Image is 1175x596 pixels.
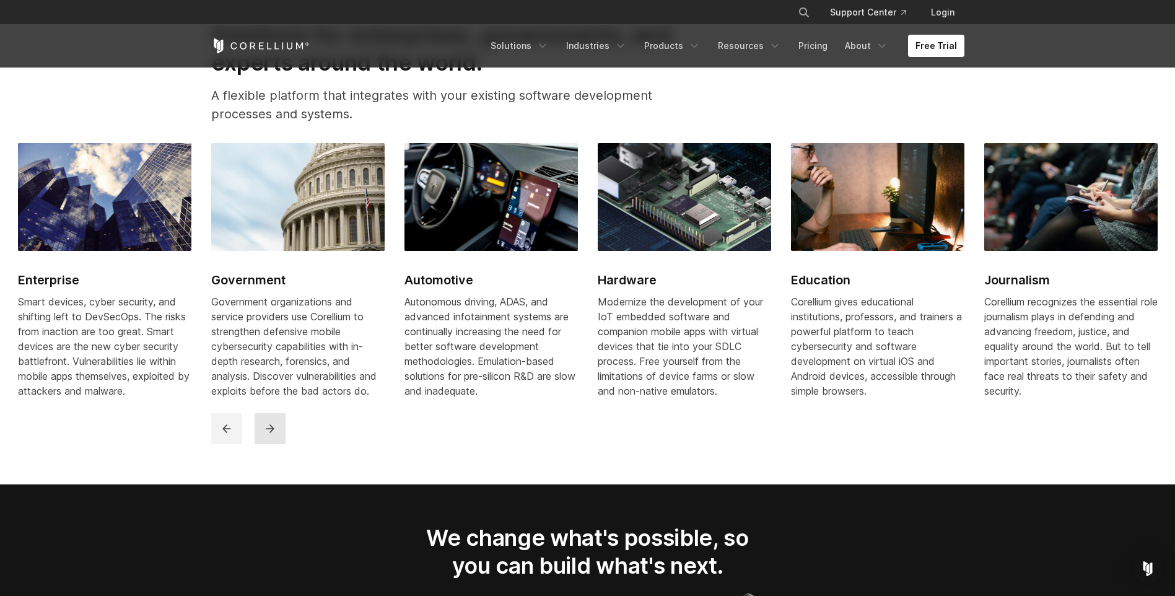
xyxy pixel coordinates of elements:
h2: Journalism [984,271,1158,289]
a: Education Education Corellium gives educational institutions, professors, and trainers a powerful... [791,143,964,413]
a: Solutions [483,35,556,57]
a: Products [637,35,708,57]
button: previous [211,413,242,444]
button: Search [793,1,815,24]
div: Corellium recognizes the essential role journalism plays in defending and advancing freedom, just... [984,294,1158,398]
a: Support Center [820,1,916,24]
a: Hardware Hardware Modernize the development of your IoT embedded software and companion mobile ap... [598,143,771,413]
img: Automotive [404,143,578,251]
button: next [255,413,286,444]
a: Free Trial [908,35,964,57]
h2: Hardware [598,271,771,289]
img: Enterprise [18,143,191,251]
a: Corellium Home [211,38,310,53]
img: Government [211,143,385,251]
h2: Education [791,271,964,289]
div: Navigation Menu [483,35,964,57]
div: Open Intercom Messenger [1133,554,1163,584]
div: Government organizations and service providers use Corellium to strengthen defensive mobile cyber... [211,294,385,398]
a: About [837,35,896,57]
a: Resources [710,35,788,57]
a: Login [921,1,964,24]
p: A flexible platform that integrates with your existing software development processes and systems. [211,86,705,123]
h2: We change what's possible, so you can build what's next. [406,524,770,579]
a: Pricing [791,35,835,57]
a: Industries [559,35,634,57]
span: Modernize the development of your IoT embedded software and companion mobile apps with virtual de... [598,296,763,397]
div: Smart devices, cyber security, and shifting left to DevSecOps. The risks from inaction are too gr... [18,294,191,398]
h2: Enterprise [18,271,191,289]
h2: Government [211,271,385,289]
img: Hardware [598,143,771,251]
a: Government Government Government organizations and service providers use Corellium to strengthen ... [211,143,385,413]
a: Automotive Automotive Autonomous driving, ADAS, and advanced infotainment systems are continually... [404,143,578,413]
div: Corellium gives educational institutions, professors, and trainers a powerful platform to teach c... [791,294,964,398]
img: Education [791,143,964,251]
img: Journalism [984,143,1158,251]
div: Autonomous driving, ADAS, and advanced infotainment systems are continually increasing the need f... [404,294,578,398]
h2: Automotive [404,271,578,289]
div: Navigation Menu [783,1,964,24]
